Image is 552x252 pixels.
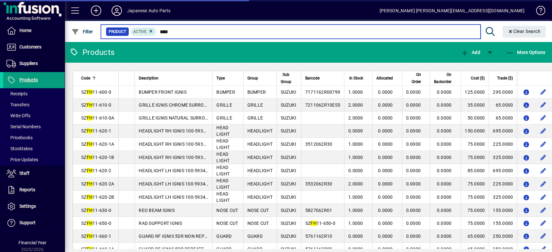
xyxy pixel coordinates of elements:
[6,124,41,129] span: Serial Numbers
[460,151,489,164] td: 75.0000
[281,168,297,173] span: SUZUKI
[378,247,393,252] span: 0.0000
[305,89,340,95] span: 7171162R00799
[3,110,65,121] a: Write Offs
[459,47,482,58] button: Add
[378,194,393,200] span: 0.0000
[247,155,273,160] span: HEADLIGHT
[348,75,369,82] div: In Stock
[437,194,452,200] span: 0.0000
[139,75,158,82] span: Description
[348,181,363,186] span: 2.0000
[216,178,230,190] span: HEAD LIGHT
[87,208,93,213] em: FH
[87,168,93,173] em: FH
[305,142,332,147] span: 3512062R30
[437,155,452,160] span: 0.0000
[460,99,489,111] td: 35.0000
[348,115,363,121] span: 2.0000
[406,221,421,226] span: 0.0000
[489,191,517,204] td: 325.0000
[19,77,38,82] span: Products
[538,205,548,215] button: Edit
[376,75,393,82] span: Allocated
[305,75,340,82] div: Barcode
[508,29,541,34] span: Clear Search
[281,181,297,186] span: SUZUKI
[87,221,93,226] em: FH
[81,155,114,160] span: SZ 11-620-1B
[460,191,489,204] td: 75.0000
[87,89,93,95] em: FH
[378,142,393,147] span: 0.0000
[247,168,273,173] span: HEADLIGHT
[348,194,363,200] span: 1.0000
[139,234,230,239] span: GUARD RF IGNIS 5DR NON REPEATER TYPE
[81,234,111,239] span: SZ 11-660-1
[489,86,517,99] td: 295.0000
[70,47,114,58] div: Products
[281,128,297,133] span: SUZUKI
[139,89,187,95] span: BUMPER FRONT IGNIS
[348,221,363,226] span: 1.0000
[503,26,546,37] button: Clear
[460,86,489,99] td: 125.0000
[81,181,114,186] span: SZ 11-620-2A
[538,87,548,97] button: Edit
[139,115,214,121] span: GRILLE IGNIS NATURAL SURROUND
[19,187,35,192] span: Reports
[81,168,111,173] span: SZ 11-620-2
[281,89,297,95] span: SUZUKI
[376,75,399,82] div: Allocated
[437,168,452,173] span: 0.0000
[460,138,489,151] td: 75.0000
[247,115,263,121] span: GRILLE
[6,135,33,140] span: Pricebooks
[87,142,93,147] em: FH
[281,247,297,252] span: SUZUKI
[81,75,90,82] span: Code
[139,128,235,133] span: HEADLIGHT RH IGNIS 100-59348 NON HID EA
[81,247,114,252] span: SZ 11-660-1A
[247,234,263,239] span: GUARD
[81,128,111,133] span: SZ 11-620-1
[349,75,363,82] span: In Stock
[87,128,93,133] em: FH
[378,102,393,108] span: 0.0000
[247,181,273,186] span: HEADLIGHT
[348,234,363,239] span: 0.0000
[460,217,489,230] td: 75.0000
[538,231,548,241] button: Edit
[6,146,33,151] span: Stocktakes
[3,165,65,182] a: Staff
[19,204,36,209] span: Settings
[348,102,363,108] span: 2.0000
[378,181,393,186] span: 0.0000
[6,91,27,96] span: Receipts
[406,115,421,121] span: 0.0000
[378,208,393,213] span: 0.0000
[305,234,332,239] span: 5761162R10
[19,171,29,176] span: Staff
[216,234,232,239] span: GUARD
[489,99,517,111] td: 65.0000
[489,111,517,124] td: 65.0000
[281,115,297,121] span: SUZUKI
[406,234,421,239] span: 0.0000
[378,89,393,95] span: 0.0000
[216,191,230,203] span: HEAD LIGHT
[3,182,65,198] a: Reports
[127,5,170,16] div: Japanese Auto Parts
[3,154,65,165] a: Price Updates
[406,102,421,108] span: 0.0000
[281,155,297,160] span: SUZUKI
[281,102,297,108] span: SUZUKI
[87,234,93,239] em: FH
[216,247,232,252] span: GUARD
[3,215,65,231] a: Support
[310,221,317,226] em: FH
[538,113,548,123] button: Edit
[348,168,363,173] span: 0.0000
[19,44,41,49] span: Customers
[139,221,182,226] span: RAD SUPPORT IGNIS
